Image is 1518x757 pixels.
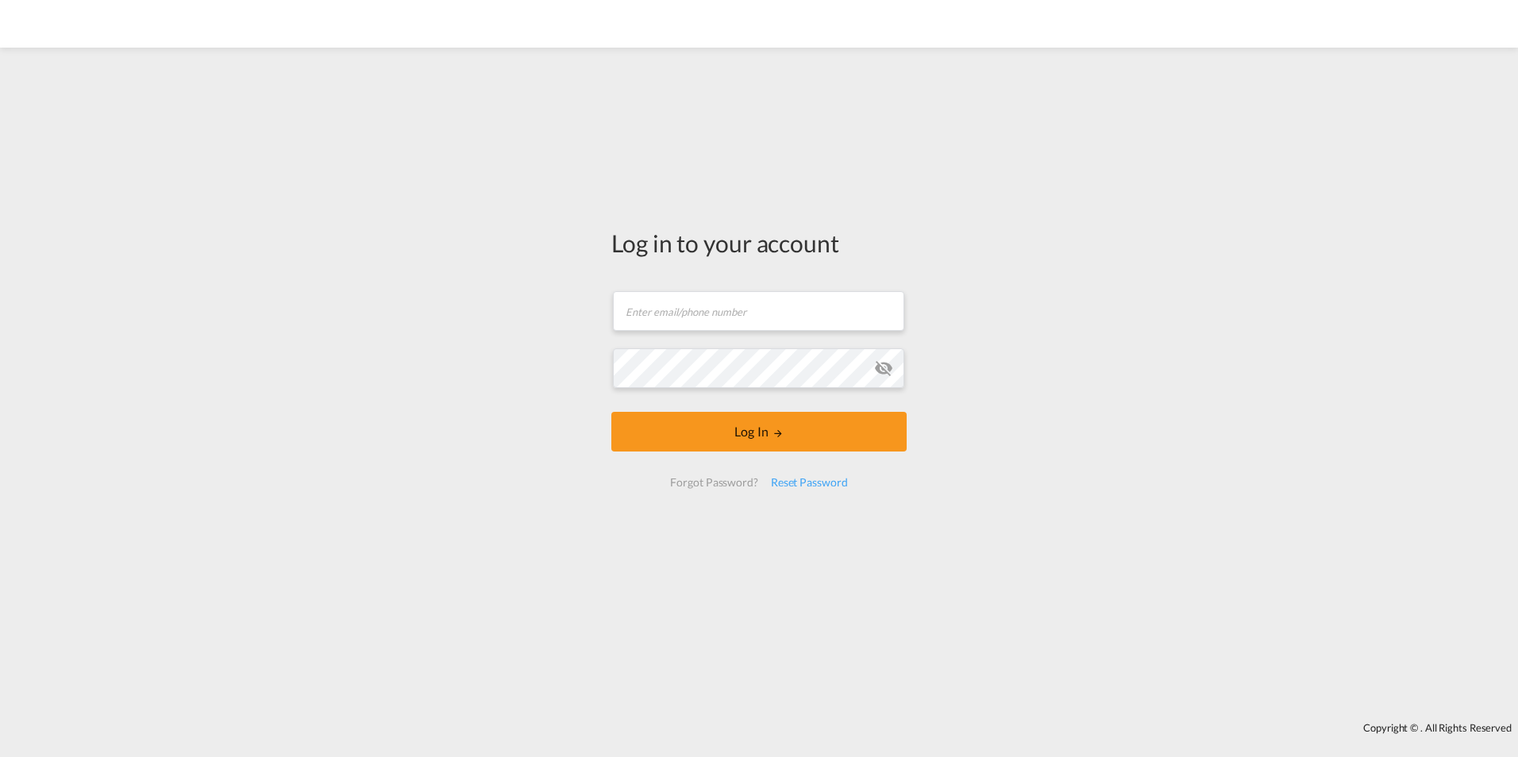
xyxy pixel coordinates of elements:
div: Log in to your account [611,226,907,259]
button: LOGIN [611,412,907,452]
input: Enter email/phone number [613,291,904,331]
div: Forgot Password? [664,468,764,497]
md-icon: icon-eye-off [874,359,893,378]
div: Reset Password [765,468,854,497]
